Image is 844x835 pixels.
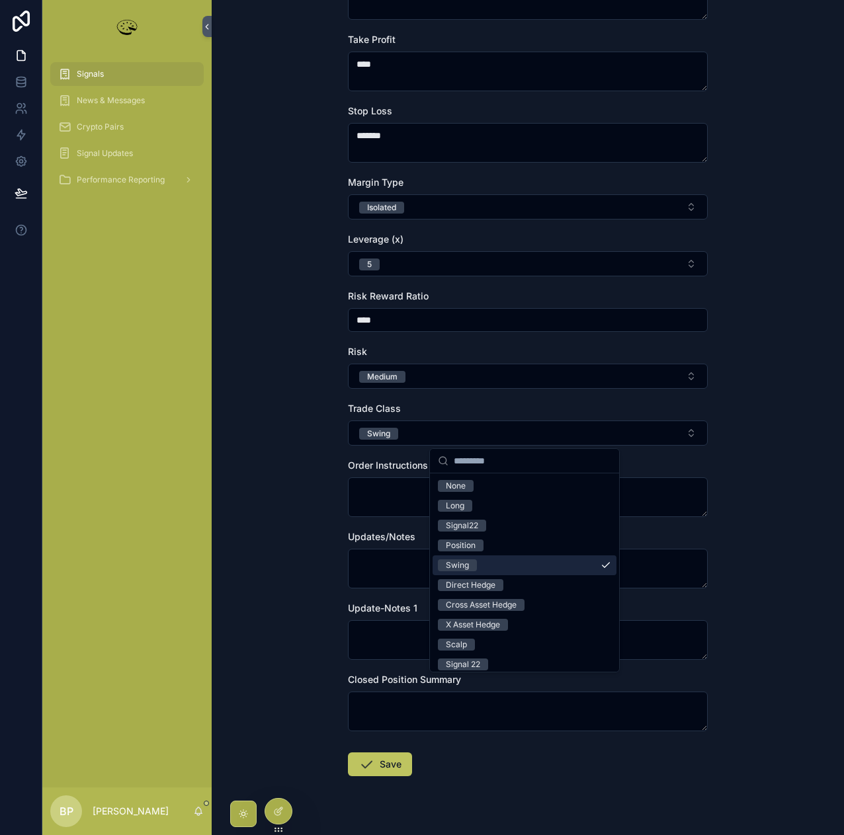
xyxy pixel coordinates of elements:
[77,122,124,132] span: Crypto Pairs
[446,539,476,551] div: Position
[114,16,140,37] img: App logo
[348,105,392,116] span: Stop Loss
[446,559,469,571] div: Swing
[367,371,398,383] div: Medium
[348,177,403,188] span: Margin Type
[446,658,480,670] div: Signal 22
[50,89,204,112] a: News & Messages
[348,290,429,301] span: Risk Reward Ratio
[348,531,415,542] span: Updates/Notes
[348,346,367,357] span: Risk
[348,674,461,685] span: Closed Position Summary
[430,473,619,672] div: Suggestions
[77,148,133,159] span: Signal Updates
[348,194,708,219] button: Select Button
[348,752,412,776] button: Save
[50,62,204,86] a: Signals
[50,115,204,139] a: Crypto Pairs
[77,175,165,185] span: Performance Reporting
[348,420,708,446] button: Select Button
[367,202,396,214] div: Isolated
[446,500,464,512] div: Long
[348,459,428,471] span: Order Instructions
[60,803,73,819] span: BP
[367,428,390,440] div: Swing
[446,520,478,532] div: Signal22
[348,251,708,276] button: Select Button
[348,364,708,389] button: Select Button
[50,168,204,192] a: Performance Reporting
[446,599,517,611] div: Cross Asset Hedge
[446,480,466,492] div: None
[348,602,417,614] span: Update-Notes 1
[50,141,204,165] a: Signal Updates
[93,805,169,818] p: [PERSON_NAME]
[77,95,145,106] span: News & Messages
[348,34,396,45] span: Take Profit
[446,619,500,631] div: X Asset Hedge
[348,233,403,245] span: Leverage (x)
[42,53,212,209] div: scrollable content
[446,579,495,591] div: Direct Hedge
[348,403,401,414] span: Trade Class
[367,258,372,270] div: 5
[446,639,467,651] div: Scalp
[77,69,104,79] span: Signals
